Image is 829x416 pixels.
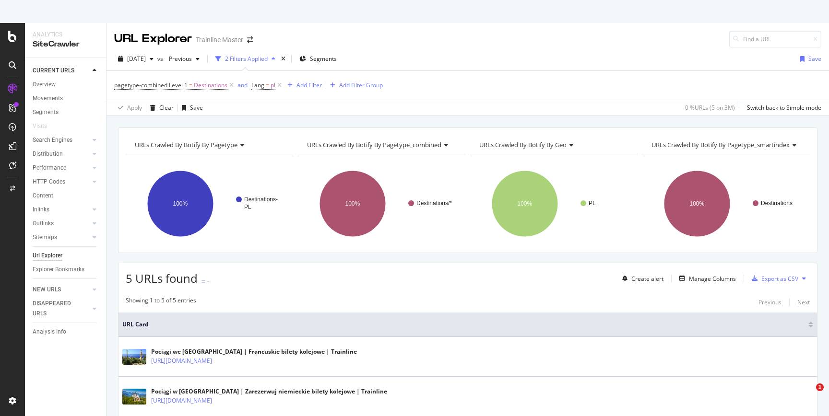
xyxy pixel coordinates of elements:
button: Add Filter [284,80,322,91]
span: pl [271,79,275,92]
button: Export as CSV [748,271,798,286]
a: [URL][DOMAIN_NAME] [151,356,212,366]
a: HTTP Codes [33,177,90,187]
a: [URL][DOMAIN_NAME] [151,396,212,405]
div: HTTP Codes [33,177,65,187]
span: Previous [165,55,192,63]
div: and [237,81,248,89]
div: Url Explorer [33,251,62,261]
div: DISAPPEARED URLS [33,299,81,319]
a: Search Engines [33,135,90,145]
button: Apply [114,100,142,116]
h4: URLs Crawled By Botify By pagetype_smartindex [650,137,804,152]
div: Previous [758,298,782,306]
div: Distribution [33,149,63,159]
span: = [189,81,192,89]
div: Overview [33,80,56,90]
svg: A chart. [642,162,810,245]
a: NEW URLS [33,285,90,295]
text: Destinations/* [416,200,452,207]
img: main image [122,389,146,404]
a: Outlinks [33,219,90,229]
a: Inlinks [33,205,90,215]
span: 2025 Jul. 27th [127,55,146,63]
a: Segments [33,107,99,117]
div: Outlinks [33,219,54,229]
div: Analytics [33,31,98,39]
span: URLs Crawled By Botify By geo [479,140,567,149]
button: Add Filter Group [326,80,383,91]
div: Explorer Bookmarks [33,265,84,275]
div: times [279,54,287,64]
text: Destinations- [244,196,278,203]
div: Pociągi we [GEOGRAPHIC_DATA] | Francuskie bilety kolejowe | Trainline [151,347,357,356]
span: Lang [251,81,264,89]
button: Manage Columns [675,273,736,284]
a: Visits [33,121,57,131]
span: URL Card [122,320,806,329]
span: URLs Crawled By Botify By pagetype_combined [307,140,441,149]
a: Explorer Bookmarks [33,265,99,275]
img: main image [122,349,146,365]
div: NEW URLS [33,285,61,295]
button: Segments [296,51,341,67]
div: 0 % URLs ( 5 on 3M ) [685,104,735,112]
span: pagetype-combined Level 1 [114,81,188,89]
div: Performance [33,163,66,173]
span: URLs Crawled By Botify By pagetype_smartindex [651,140,790,149]
span: 1 [816,383,824,391]
button: Save [796,51,821,67]
button: Clear [146,100,174,116]
h4: URLs Crawled By Botify By geo [477,137,629,152]
div: Visits [33,121,47,131]
a: Performance [33,163,90,173]
span: vs [157,55,165,63]
div: Movements [33,93,63,104]
div: Trainline Master [196,35,243,45]
div: CURRENT URLS [33,66,74,76]
button: Create alert [618,271,663,286]
div: Manage Columns [689,275,736,283]
div: Inlinks [33,205,49,215]
button: and [237,81,248,90]
img: Equal [201,280,205,283]
svg: A chart. [470,162,638,245]
svg: A chart. [298,162,465,245]
span: = [266,81,269,89]
text: Destinations [761,200,793,207]
h4: URLs Crawled By Botify By pagetype [133,137,284,152]
div: Add Filter [296,81,322,89]
a: Sitemaps [33,232,90,243]
a: Distribution [33,149,90,159]
button: Previous [758,296,782,308]
a: Movements [33,93,99,104]
a: Url Explorer [33,251,99,261]
div: Pociągi w [GEOGRAPHIC_DATA] | Zarezerwuj niemieckie bilety kolejowe | Trainline [151,387,387,396]
div: Search Engines [33,135,72,145]
div: Showing 1 to 5 of 5 entries [126,296,196,308]
text: 100% [173,200,188,207]
div: - [207,277,209,285]
text: PL [589,200,596,207]
div: Apply [127,104,142,112]
button: Next [797,296,810,308]
text: PL [244,204,251,210]
iframe: Intercom live chat [796,383,819,406]
span: 5 URLs found [126,270,198,286]
span: URLs Crawled By Botify By pagetype [135,140,237,149]
div: Save [808,55,821,63]
span: Segments [310,55,337,63]
a: DISAPPEARED URLS [33,299,90,319]
text: 100% [690,200,705,207]
div: SiteCrawler [33,39,98,50]
div: Segments [33,107,59,117]
div: A chart. [126,162,293,245]
div: URL Explorer [114,31,192,47]
a: Content [33,191,99,201]
div: Clear [159,104,174,112]
h4: URLs Crawled By Botify By pagetype_combined [305,137,457,152]
button: [DATE] [114,51,157,67]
